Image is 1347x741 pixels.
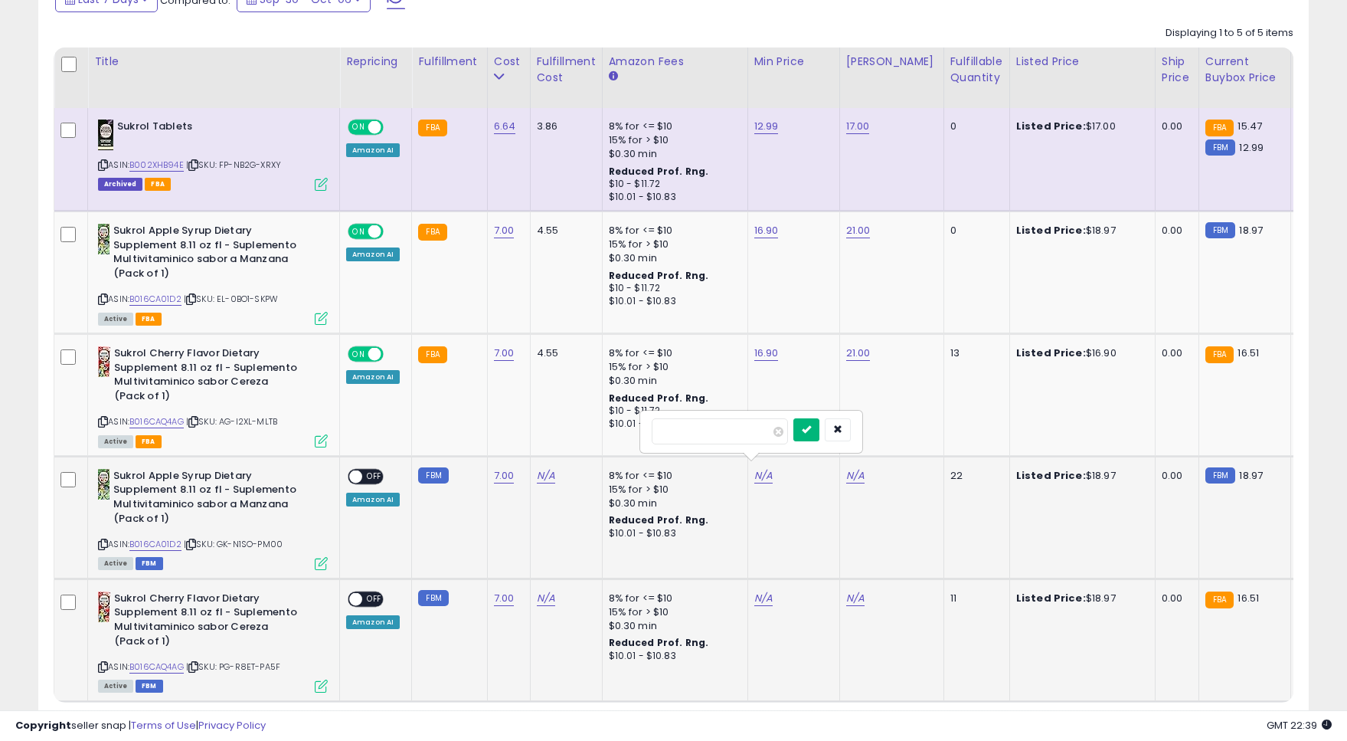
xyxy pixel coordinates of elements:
[1016,468,1086,483] b: Listed Price:
[537,224,590,238] div: 4.55
[950,224,998,238] div: 0
[1016,592,1143,605] div: $18.97
[1205,222,1235,238] small: FBM
[609,295,736,308] div: $10.01 - $10.83
[494,468,515,484] a: 7.00
[136,680,163,693] span: FBM
[349,121,368,134] span: ON
[98,346,110,377] img: 51rCuJNZfXL._SL40_.jpg
[950,592,998,605] div: 11
[950,469,998,483] div: 22
[98,224,328,323] div: ASIN:
[537,468,555,484] a: N/A
[98,120,328,189] div: ASIN:
[198,718,266,733] a: Privacy Policy
[129,661,184,674] a: B016CAQ4AG
[346,370,400,384] div: Amazon AI
[1016,54,1149,70] div: Listed Price
[609,224,736,238] div: 8% for <= $10
[609,133,736,147] div: 15% for > $10
[381,121,406,134] span: OFF
[129,415,184,428] a: B016CAQ4AG
[754,346,779,361] a: 16.90
[846,591,865,606] a: N/A
[1016,120,1143,133] div: $17.00
[846,119,870,134] a: 17.00
[537,591,555,606] a: N/A
[129,293,181,306] a: B016CA01D2
[418,120,446,136] small: FBA
[494,54,524,70] div: Cost
[846,346,871,361] a: 21.00
[494,346,515,361] a: 7.00
[1239,223,1263,238] span: 18.97
[418,54,480,70] div: Fulfillment
[609,636,709,649] b: Reduced Prof. Rng.
[1205,346,1234,363] small: FBA
[1162,120,1187,133] div: 0.00
[609,527,736,540] div: $10.01 - $10.83
[349,348,368,361] span: ON
[754,119,779,134] a: 12.99
[1239,468,1263,483] span: 18.97
[1205,54,1284,86] div: Current Buybox Price
[129,538,181,551] a: B016CA01D2
[418,467,448,484] small: FBM
[346,54,405,70] div: Repricing
[98,469,328,569] div: ASIN:
[98,469,110,500] img: 51W6wKAoc6L._SL40_.jpg
[609,360,736,374] div: 15% for > $10
[609,418,736,431] div: $10.01 - $10.83
[1237,346,1259,360] span: 16.51
[1016,224,1143,238] div: $18.97
[186,661,280,673] span: | SKU: PG-R8ET-PA5F
[15,718,71,733] strong: Copyright
[609,191,736,204] div: $10.01 - $10.83
[494,223,515,238] a: 7.00
[609,282,736,295] div: $10 - $11.72
[609,605,736,619] div: 15% for > $10
[609,405,736,418] div: $10 - $11.72
[609,165,709,178] b: Reduced Prof. Rng.
[1267,718,1332,733] span: 2025-10-14 22:39 GMT
[98,680,133,693] span: All listings currently available for purchase on Amazon
[609,513,709,526] b: Reduced Prof. Rng.
[113,224,299,284] b: Sukrol Apple Syrup Dietary Supplement 8.11 oz fl - Suplemento Multivitaminico sabor a Manzana (Pa...
[136,435,162,448] span: FBA
[754,591,773,606] a: N/A
[609,178,736,191] div: $10 - $11.72
[1237,591,1259,605] span: 16.51
[184,538,283,550] span: | SKU: GK-N1SO-PM00
[950,120,998,133] div: 0
[98,346,328,446] div: ASIN:
[846,223,871,238] a: 21.00
[1016,119,1086,133] b: Listed Price:
[94,54,333,70] div: Title
[1016,591,1086,605] b: Listed Price:
[145,178,171,191] span: FBA
[609,374,736,388] div: $0.30 min
[754,54,833,70] div: Min Price
[346,493,400,507] div: Amazon AI
[114,592,300,652] b: Sukrol Cherry Flavor Dietary Supplement 8.11 oz fl - Suplemento Multivitaminico sabor Cereza (Pac...
[1162,592,1187,605] div: 0.00
[136,313,162,326] span: FBA
[537,346,590,360] div: 4.55
[609,392,709,405] b: Reduced Prof. Rng.
[609,650,736,663] div: $10.01 - $10.83
[15,719,266,733] div: seller snap | |
[186,415,277,428] span: | SKU: AG-I2XL-MLTB
[1162,224,1187,238] div: 0.00
[609,70,618,84] small: Amazon Fees.
[754,223,779,238] a: 16.90
[846,468,865,484] a: N/A
[537,54,596,86] div: Fulfillment Cost
[98,592,110,622] img: 51rCuJNZfXL._SL40_.jpg
[1205,120,1234,136] small: FBA
[1016,469,1143,483] div: $18.97
[609,483,736,497] div: 15% for > $10
[609,147,736,161] div: $0.30 min
[494,119,516,134] a: 6.64
[846,54,937,70] div: [PERSON_NAME]
[186,159,281,171] span: | SKU: FP-NB2G-XRXY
